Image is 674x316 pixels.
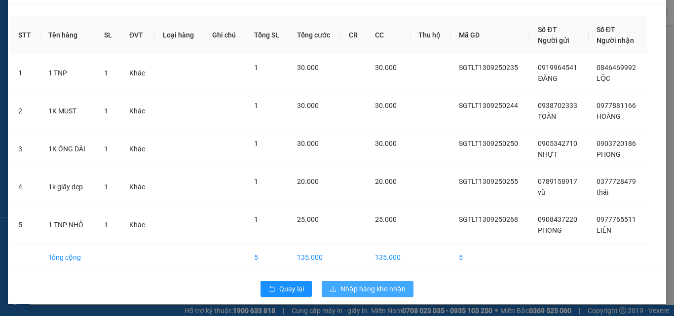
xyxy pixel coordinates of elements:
button: rollbackQuay lại [261,281,312,297]
span: Số ĐT [597,26,615,34]
span: 1 [254,177,258,185]
th: SL [96,16,121,54]
span: LỘC [597,74,610,82]
span: 20.000 [297,177,319,185]
th: Loại hàng [155,16,204,54]
th: Tên hàng [40,16,96,54]
th: Ghi chú [204,16,246,54]
span: 0903720186 [597,140,636,147]
span: 0977765511 [597,215,636,223]
span: 30.000 [375,102,397,109]
td: Khác [121,168,155,206]
td: 1k giấy dẹp [40,168,96,206]
span: 30.000 [297,140,319,147]
td: 5 [246,244,290,271]
span: Người nhận [597,36,634,44]
span: HOÀNG [597,112,621,120]
span: 0905342710 [538,140,577,147]
span: Số ĐT [538,26,557,34]
th: CR [341,16,367,54]
td: 4 [10,168,40,206]
span: 25.000 [375,215,397,223]
span: 1 [254,140,258,147]
th: STT [10,16,40,54]
td: 1 [10,54,40,92]
span: 30.000 [375,140,397,147]
span: 1 [254,215,258,223]
span: 0846469992 [597,64,636,71]
span: 1 [254,64,258,71]
span: PHONG [538,226,562,234]
span: 0789158917 [538,177,577,185]
span: ĐĂNG [538,74,557,82]
td: Khác [121,206,155,244]
span: SGTLT1309250244 [459,102,518,109]
span: 30.000 [297,102,319,109]
th: Thu hộ [411,16,450,54]
span: vũ [538,188,545,196]
span: thái [597,188,608,196]
td: 1K MUST [40,92,96,130]
td: 1K ỐNG DÀI [40,130,96,168]
span: 1 [104,183,108,191]
span: SGTLT1309250268 [459,215,518,223]
span: 1 [104,107,108,115]
td: 1 TNP NHỎ [40,206,96,244]
span: 1 [104,69,108,77]
button: downloadNhập hàng kho nhận [322,281,413,297]
span: Người gửi [538,36,569,44]
span: 0977881166 [597,102,636,109]
span: PHONG [597,150,621,158]
span: 30.000 [375,64,397,71]
span: download [330,285,337,293]
th: Tổng cước [289,16,341,54]
th: CC [367,16,411,54]
span: rollback [268,285,275,293]
span: 20.000 [375,177,397,185]
td: 135.000 [367,244,411,271]
span: 0919964541 [538,64,577,71]
span: 0377728479 [597,177,636,185]
td: 3 [10,130,40,168]
td: 5 [10,206,40,244]
td: 135.000 [289,244,341,271]
td: Khác [121,92,155,130]
span: Quay lại [279,283,304,294]
td: Tổng cộng [40,244,96,271]
span: 1 [104,145,108,153]
span: SGTLT1309250250 [459,140,518,147]
span: 0938702333 [538,102,577,109]
span: SGTLT1309250235 [459,64,518,71]
td: 5 [451,244,530,271]
span: SGTLT1309250255 [459,177,518,185]
th: Tổng SL [246,16,290,54]
span: 25.000 [297,215,319,223]
td: 1 TNP [40,54,96,92]
span: 30.000 [297,64,319,71]
span: LIÊN [597,226,611,234]
th: Mã GD [451,16,530,54]
span: 1 [254,102,258,109]
span: TOÀN [538,112,556,120]
span: NHỰT [538,150,558,158]
span: 1 [104,221,108,229]
span: 0908437220 [538,215,577,223]
span: Nhập hàng kho nhận [340,283,406,294]
td: 2 [10,92,40,130]
th: ĐVT [121,16,155,54]
td: Khác [121,54,155,92]
td: Khác [121,130,155,168]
